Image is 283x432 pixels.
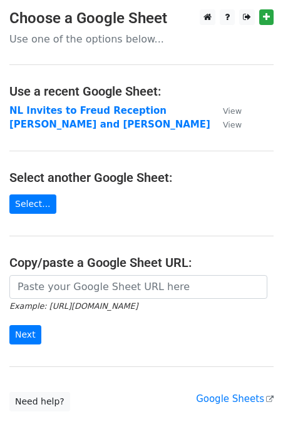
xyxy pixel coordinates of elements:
small: View [223,106,242,116]
h4: Use a recent Google Sheet: [9,84,274,99]
a: Google Sheets [196,393,274,404]
a: [PERSON_NAME] and [PERSON_NAME] [9,119,210,130]
h3: Choose a Google Sheet [9,9,274,28]
a: NL Invites to Freud Reception [9,105,167,116]
a: View [210,119,242,130]
small: View [223,120,242,129]
a: View [210,105,242,116]
a: Need help? [9,392,70,411]
input: Paste your Google Sheet URL here [9,275,267,299]
h4: Select another Google Sheet: [9,170,274,185]
iframe: Chat Widget [220,372,283,432]
small: Example: [URL][DOMAIN_NAME] [9,301,138,311]
input: Next [9,325,41,344]
p: Use one of the options below... [9,33,274,46]
a: Select... [9,194,56,214]
h4: Copy/paste a Google Sheet URL: [9,255,274,270]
